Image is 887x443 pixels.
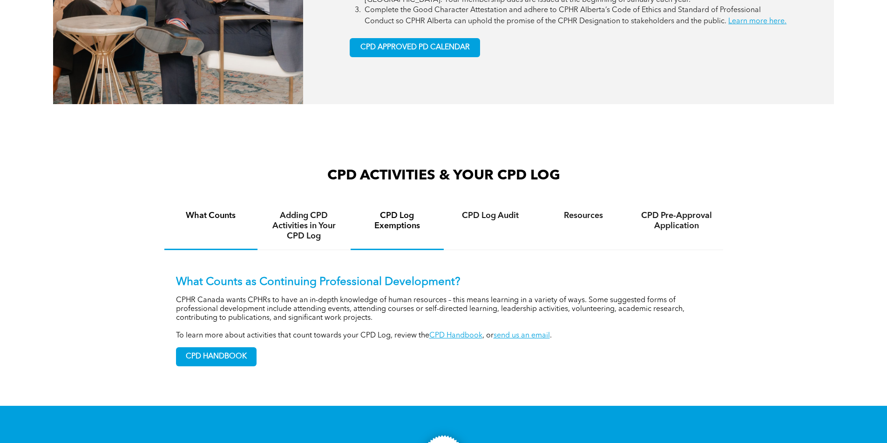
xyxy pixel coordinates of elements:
span: CPD HANDBOOK [176,348,256,366]
h4: Resources [545,211,622,221]
a: Learn more here. [728,18,786,25]
span: Complete the Good Character Attestation and adhere to CPHR Alberta’s Code of Ethics and Standard ... [365,7,761,25]
a: CPD HANDBOOK [176,347,257,366]
span: CPD ACTIVITIES & YOUR CPD LOG [327,169,560,183]
p: What Counts as Continuing Professional Development? [176,276,711,289]
p: CPHR Canada wants CPHRs to have an in-depth knowledge of human resources – this means learning in... [176,296,711,323]
h4: CPD Pre-Approval Application [638,211,715,231]
a: send us an email [494,332,550,339]
span: CPD APPROVED PD CALENDAR [360,43,470,52]
h4: CPD Log Exemptions [359,211,435,231]
a: CPD APPROVED PD CALENDAR [350,38,480,57]
h4: CPD Log Audit [452,211,528,221]
h4: What Counts [173,211,249,221]
a: CPD Handbook [429,332,482,339]
p: To learn more about activities that count towards your CPD Log, review the , or . [176,331,711,340]
h4: Adding CPD Activities in Your CPD Log [266,211,342,241]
